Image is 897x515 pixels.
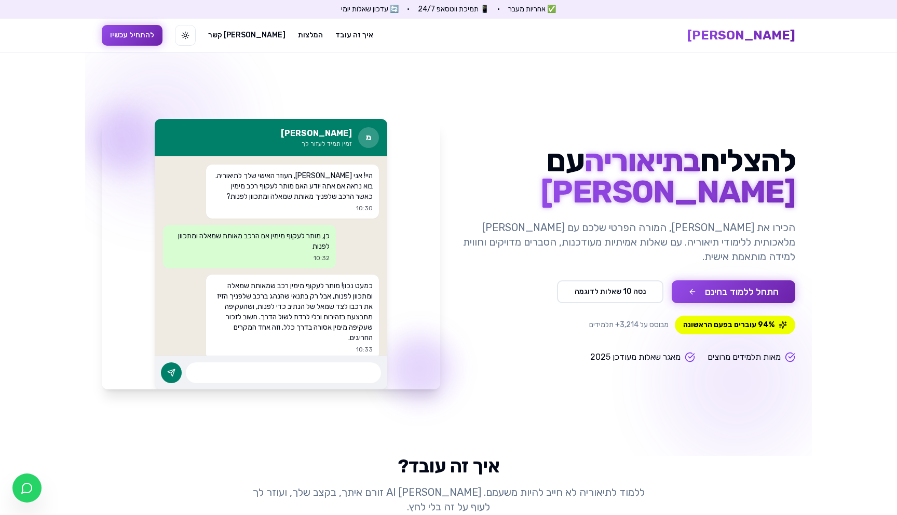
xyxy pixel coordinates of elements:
button: התחל ללמוד בחינם [672,280,795,303]
p: כמעט נכון! מותר לעקוף מימין רכב שמאותת שמאלה ומתכוון לפנות, אבל רק בתנאי שהנהג ברכב שלפניך הזיז א... [212,281,373,343]
a: איך זה עובד [335,30,373,40]
p: ללמוד לתיאוריה לא חייב להיות משעמם. [PERSON_NAME] AI זורם איתך, בקצב שלך, ועוזר לך לעוף על זה בלי... [249,485,648,514]
span: 94% עוברים בפעם הראשונה [675,316,795,334]
a: [PERSON_NAME] [687,27,795,44]
span: • [407,4,410,15]
h1: להצליח עם [457,145,795,208]
span: מאגר שאלות מעודכן 2025 [590,351,681,363]
span: ✅ אחריות מעבר [508,4,556,15]
div: מ [358,127,379,148]
h3: [PERSON_NAME] [281,127,352,140]
p: היי! אני [PERSON_NAME], העוזר האישי שלך לתיאוריה. בוא נראה אם אתה יודע האם מותר לעקוף רכב מימין כ... [212,171,373,202]
span: בתיאוריה [584,142,700,179]
p: הכירו את [PERSON_NAME], המורה הפרטי שלכם עם [PERSON_NAME] מלאכותית ללימודי תיאוריה. עם שאלות אמית... [457,220,795,264]
a: המלצות [298,30,323,40]
span: • [497,4,500,15]
h2: איך זה עובד? [102,456,795,477]
button: להתחיל עכשיו [102,25,162,46]
span: מבוסס על 3,214+ תלמידים [589,320,669,330]
p: זמין תמיד לעזור לך [281,140,352,148]
span: [PERSON_NAME] [540,173,796,210]
p: כן, מותר לעקוף מימין אם הרכב מאותת שמאלה ומתכוון לפנות [169,231,330,252]
span: 🔄 עדכון שאלות יומי [341,4,399,15]
button: נסה 10 שאלות לדוגמה [557,280,663,303]
span: 📱 תמיכת ווטסאפ 24/7 [418,4,489,15]
p: 10:33 [212,345,373,354]
span: מאות תלמידים מרוצים [708,351,781,363]
a: [PERSON_NAME] קשר [208,30,286,40]
a: צ'אט בוואטסאפ [12,473,42,503]
p: 10:32 [169,254,330,262]
p: 10:30 [212,204,373,212]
